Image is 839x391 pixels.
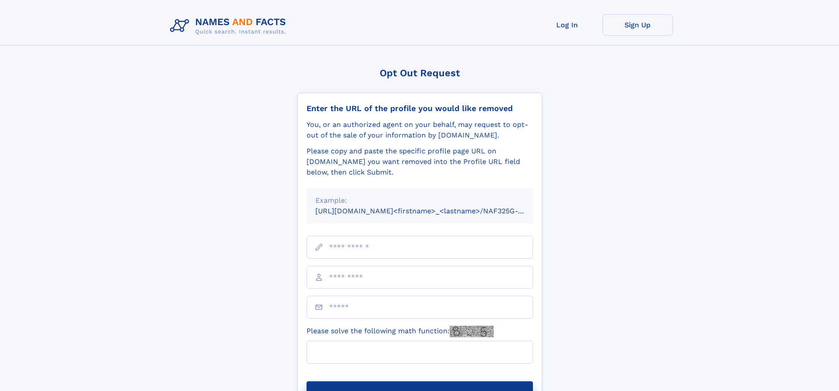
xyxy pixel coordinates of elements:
[166,14,293,38] img: Logo Names and Facts
[307,146,533,178] div: Please copy and paste the specific profile page URL on [DOMAIN_NAME] you want removed into the Pr...
[307,326,494,337] label: Please solve the following math function:
[307,104,533,113] div: Enter the URL of the profile you would like removed
[297,67,542,78] div: Opt Out Request
[602,14,673,36] a: Sign Up
[532,14,602,36] a: Log In
[315,195,524,206] div: Example:
[307,119,533,141] div: You, or an authorized agent on your behalf, may request to opt-out of the sale of your informatio...
[315,207,550,215] small: [URL][DOMAIN_NAME]<firstname>_<lastname>/NAF325G-xxxxxxxx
